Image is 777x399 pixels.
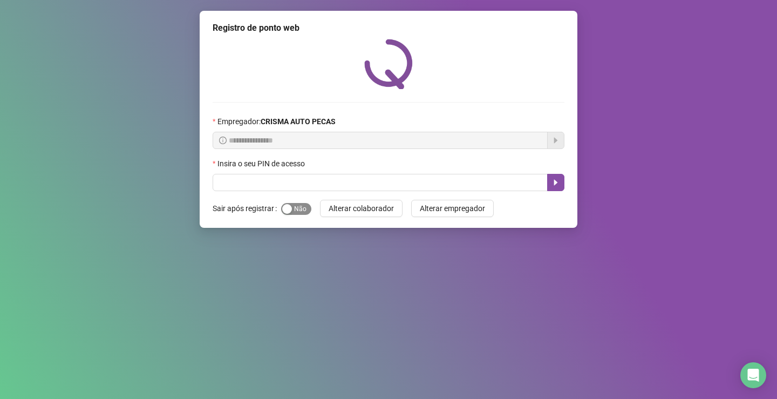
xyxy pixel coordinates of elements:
[420,202,485,214] span: Alterar empregador
[213,158,312,170] label: Insira o seu PIN de acesso
[213,22,564,35] div: Registro de ponto web
[411,200,494,217] button: Alterar empregador
[219,137,227,144] span: info-circle
[213,200,281,217] label: Sair após registrar
[217,116,336,127] span: Empregador :
[551,178,560,187] span: caret-right
[261,117,336,126] strong: CRISMA AUTO PECAS
[364,39,413,89] img: QRPoint
[740,362,766,388] div: Open Intercom Messenger
[320,200,403,217] button: Alterar colaborador
[329,202,394,214] span: Alterar colaborador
